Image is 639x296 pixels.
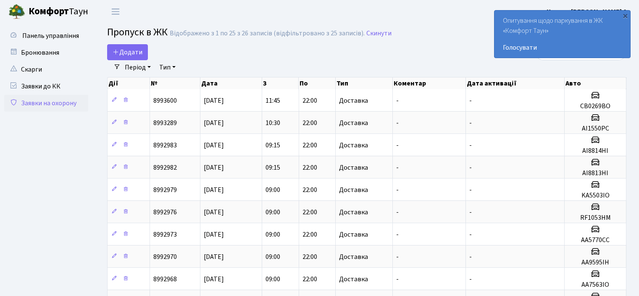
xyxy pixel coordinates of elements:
span: [DATE] [204,163,224,172]
span: 22:00 [302,141,317,150]
div: Відображено з 1 по 25 з 26 записів (відфільтровано з 25 записів). [170,29,365,37]
span: - [396,96,399,105]
span: 09:00 [266,275,280,284]
span: Доставка [339,164,368,171]
th: З [262,77,299,89]
th: № [150,77,200,89]
span: - [396,230,399,239]
span: - [469,252,472,261]
span: Доставка [339,120,368,126]
span: - [396,141,399,150]
span: - [396,163,399,172]
h5: CB0269BO [568,102,623,110]
h5: AA5770CC [568,236,623,244]
span: - [469,275,472,284]
span: [DATE] [204,141,224,150]
span: - [469,185,472,195]
span: - [469,230,472,239]
span: 10:30 [266,118,280,128]
span: 22:00 [302,185,317,195]
a: Скарги [4,61,88,78]
th: Коментар [393,77,466,89]
a: Заявки до КК [4,78,88,95]
b: Комфорт [29,5,69,18]
a: Додати [107,44,148,60]
b: Цитрус [PERSON_NAME] А. [547,7,629,16]
a: Заявки на охорону [4,95,88,112]
span: Панель управління [22,31,79,40]
span: 09:00 [266,185,280,195]
span: 22:00 [302,96,317,105]
span: Доставка [339,209,368,216]
span: 22:00 [302,230,317,239]
span: - [469,141,472,150]
span: - [396,275,399,284]
span: 22:00 [302,208,317,217]
span: [DATE] [204,96,224,105]
span: Доставка [339,276,368,283]
a: Цитрус [PERSON_NAME] А. [547,7,629,17]
h5: KA5503IO [568,192,623,200]
span: 22:00 [302,118,317,128]
h5: AI1550PC [568,125,623,133]
span: 09:00 [266,252,280,261]
span: - [469,208,472,217]
span: 09:15 [266,163,280,172]
span: 8992983 [153,141,177,150]
h5: AI8814HI [568,147,623,155]
th: Дата [200,77,262,89]
th: Тип [336,77,393,89]
span: [DATE] [204,252,224,261]
span: - [469,96,472,105]
th: Авто [565,77,626,89]
a: Період [121,60,154,75]
span: [DATE] [204,275,224,284]
span: Доставка [339,142,368,149]
span: - [396,208,399,217]
span: 8992973 [153,230,177,239]
span: 8992976 [153,208,177,217]
th: По [299,77,335,89]
th: Дата активації [466,77,565,89]
span: Доставка [339,253,368,260]
span: [DATE] [204,118,224,128]
a: Скинути [366,29,392,37]
span: - [396,118,399,128]
span: 09:15 [266,141,280,150]
span: 8992979 [153,185,177,195]
span: 22:00 [302,163,317,172]
span: - [469,163,472,172]
a: Тип [156,60,179,75]
span: 09:00 [266,230,280,239]
span: 8992982 [153,163,177,172]
h5: AI8813HI [568,169,623,177]
div: Опитування щодо паркування в ЖК «Комфорт Таун» [494,11,630,58]
span: [DATE] [204,230,224,239]
a: Панель управління [4,27,88,44]
div: × [621,11,629,20]
th: Дії [108,77,150,89]
h5: AA7563IO [568,281,623,289]
button: Переключити навігацію [105,5,126,19]
span: 8992968 [153,275,177,284]
span: 11:45 [266,96,280,105]
a: Бронювання [4,44,88,61]
span: Доставка [339,231,368,238]
a: Голосувати [503,43,622,53]
span: - [396,185,399,195]
span: Пропуск в ЖК [107,25,168,40]
span: 8993289 [153,118,177,128]
span: - [469,118,472,128]
span: Таун [29,5,88,19]
h5: RF1053HM [568,214,623,222]
h5: AA9595IH [568,259,623,267]
span: 22:00 [302,252,317,261]
span: Додати [113,48,142,57]
span: [DATE] [204,185,224,195]
span: [DATE] [204,208,224,217]
span: 22:00 [302,275,317,284]
span: 8993600 [153,96,177,105]
span: 8992970 [153,252,177,261]
img: logo.png [8,3,25,20]
span: Доставка [339,187,368,193]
